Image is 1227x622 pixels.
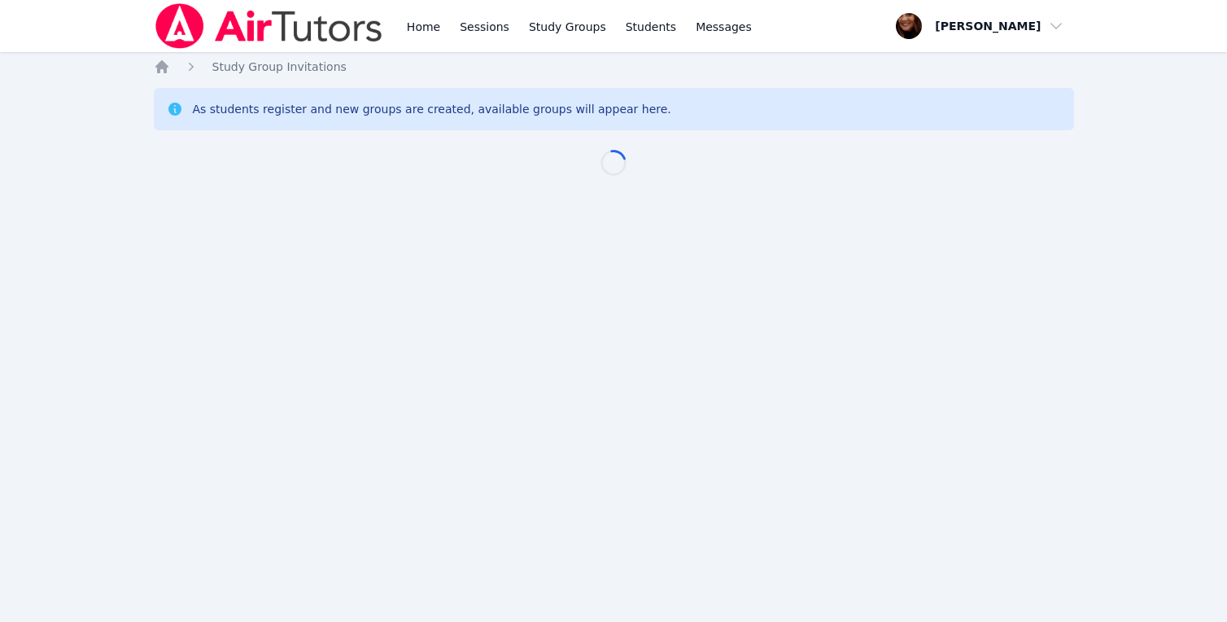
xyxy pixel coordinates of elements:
span: Study Group Invitations [212,60,347,73]
nav: Breadcrumb [154,59,1074,75]
span: Messages [696,19,752,35]
div: As students register and new groups are created, available groups will appear here. [193,101,671,117]
img: Air Tutors [154,3,384,49]
a: Study Group Invitations [212,59,347,75]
